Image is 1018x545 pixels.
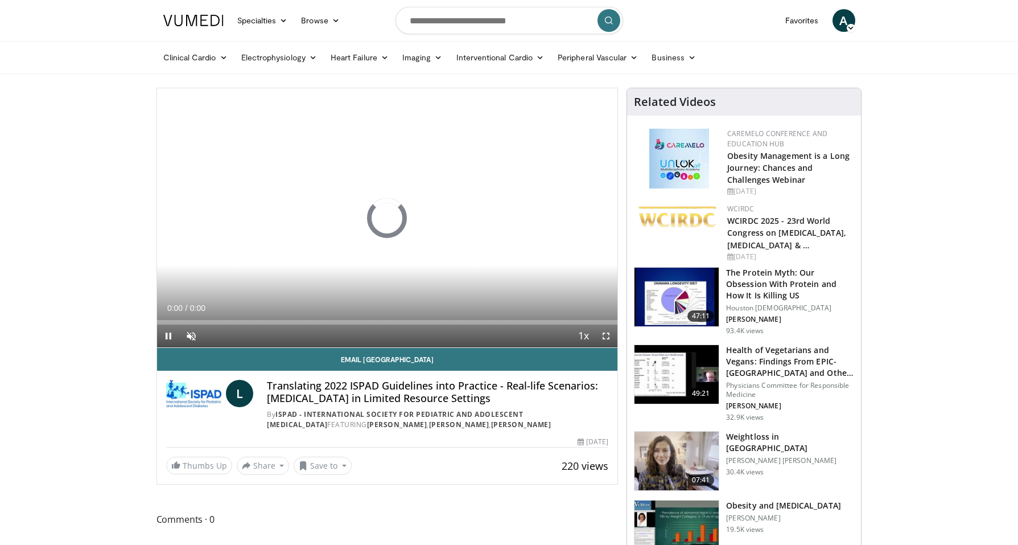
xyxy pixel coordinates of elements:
[687,310,715,322] span: 47:11
[727,204,754,214] a: WCIRDC
[167,304,183,313] span: 0:00
[726,500,841,511] h3: Obesity and [MEDICAL_DATA]
[395,46,450,69] a: Imaging
[267,409,523,429] a: ISPAD - International Society for Pediatric and Adolescent [MEDICAL_DATA]
[551,46,645,69] a: Peripheral Vascular
[267,409,608,430] div: By FEATURING , ,
[634,432,719,491] img: 9983fed1-7565-45be-8934-aef1103ce6e2.150x105_q85_crop-smart_upscale.jpg
[726,326,764,335] p: 93.4K views
[726,315,854,324] p: [PERSON_NAME]
[294,9,347,32] a: Browse
[634,95,716,109] h4: Related Videos
[367,420,427,429] a: [PERSON_NAME]
[578,437,608,447] div: [DATE]
[157,88,618,348] video-js: Video Player
[429,420,489,429] a: [PERSON_NAME]
[395,7,623,34] input: Search topics, interventions
[157,348,618,371] a: Email [GEOGRAPHIC_DATA]
[230,9,295,32] a: Specialties
[156,512,619,527] span: Comments 0
[727,150,850,185] a: Obesity Management is a Long Journey: Chances and Challenges Webinar
[267,380,608,404] h4: Translating 2022 ISPAD Guidelines into Practice - Real-life Scenarios: [MEDICAL_DATA] in Limited ...
[727,129,827,149] a: CaReMeLO Conference and Education Hub
[634,431,854,491] a: 07:41 Weightloss in [GEOGRAPHIC_DATA] [PERSON_NAME] [PERSON_NAME] 30.4K views
[562,459,608,473] span: 220 views
[634,345,854,422] a: 49:21 Health of Vegetarians and Vegans: Findings From EPIC-[GEOGRAPHIC_DATA] and Othe… Physicians...
[687,474,715,486] span: 07:41
[726,525,764,534] p: 19.5K views
[450,46,551,69] a: Interventional Cardio
[324,46,395,69] a: Heart Failure
[726,514,841,523] p: [PERSON_NAME]
[190,304,205,313] span: 0:00
[166,457,232,474] a: Thumbs Up
[234,46,324,69] a: Electrophysiology
[778,9,826,32] a: Favorites
[156,46,234,69] a: Clinical Cardio
[186,304,188,313] span: /
[649,129,709,189] img: 45df64a9-a6de-482c-8a90-ada250f7980c.png.150x105_q85_autocrop_double_scale_upscale_version-0.2.jpg
[572,325,595,347] button: Playback Rate
[634,345,719,404] img: 606f2b51-b844-428b-aa21-8c0c72d5a896.150x105_q85_crop-smart_upscale.jpg
[726,304,854,313] p: Houston [DEMOGRAPHIC_DATA]
[166,380,222,407] img: ISPAD - International Society for Pediatric and Adolescent Diabetes
[163,15,224,26] img: VuMedi Logo
[634,267,854,335] a: 47:11 The Protein Myth: Our Obsession With Protein and How It Is Killing US Houston [DEMOGRAPHIC_...
[491,420,551,429] a: [PERSON_NAME]
[726,413,764,422] p: 32.9K views
[726,345,854,379] h3: Health of Vegetarians and Vegans: Findings From EPIC-[GEOGRAPHIC_DATA] and Othe…
[645,46,703,69] a: Business
[727,215,846,250] a: WCIRDC 2025 - 23rd World Congress on [MEDICAL_DATA], [MEDICAL_DATA] & …
[595,325,617,347] button: Fullscreen
[157,325,180,347] button: Pause
[226,380,253,407] a: L
[726,401,854,411] p: [PERSON_NAME]
[726,381,854,399] p: Physicians Committee for Responsible Medicine
[634,268,719,327] img: b7b8b05e-5021-418b-a89a-60a270e7cf82.150x105_q85_crop-smart_upscale.jpg
[726,468,764,477] p: 30.4K views
[180,325,203,347] button: Unmute
[294,457,352,475] button: Save to
[726,431,854,454] h3: Weightloss in [GEOGRAPHIC_DATA]
[687,388,715,399] span: 49:21
[726,267,854,301] h3: The Protein Myth: Our Obsession With Protein and How It Is Killing US
[727,252,852,262] div: [DATE]
[726,456,854,465] p: [PERSON_NAME] [PERSON_NAME]
[832,9,855,32] a: A
[727,186,852,196] div: [DATE]
[636,204,722,232] img: ffc82633-9a14-4d8c-a33d-97fccf70c641.png.150x105_q85_autocrop_double_scale_upscale_version-0.2.png
[157,320,618,325] div: Progress Bar
[237,457,290,475] button: Share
